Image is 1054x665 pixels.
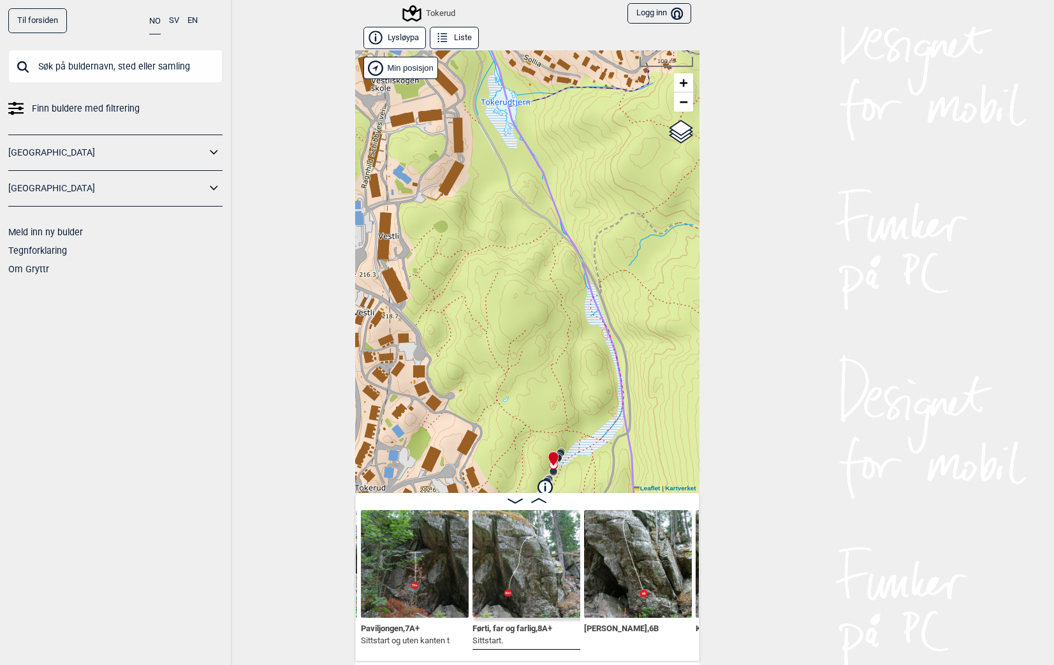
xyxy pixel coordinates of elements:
[361,621,420,633] span: Paviljongen , 7A+
[8,264,49,274] a: Om Gryttr
[8,8,67,33] a: Til forsiden
[363,57,439,79] div: Vis min posisjon
[669,118,693,146] a: Layers
[679,75,687,91] span: +
[404,6,455,21] div: Tokerud
[8,143,206,162] a: [GEOGRAPHIC_DATA]
[696,510,803,618] img: Krig
[8,227,83,237] a: Meld inn ny bulder
[363,27,426,49] button: Lysløypa
[665,485,696,492] a: Kartverket
[8,50,223,83] input: Søk på buldernavn, sted eller samling
[627,3,691,24] button: Logg inn
[169,8,179,33] button: SV
[8,179,206,198] a: [GEOGRAPHIC_DATA]
[8,245,67,256] a: Tegnforklaring
[8,99,223,118] a: Finn buldere med filtrering
[634,485,660,492] a: Leaflet
[584,510,692,618] img: Fred
[430,27,479,49] button: Liste
[472,634,552,647] p: Sittstart.
[584,621,659,633] span: [PERSON_NAME] , 6B
[640,57,693,67] div: 100 m
[149,8,161,34] button: NO
[696,621,722,633] span: Krig , 6B
[32,99,140,118] span: Finn buldere med filtrering
[662,485,664,492] span: |
[361,634,450,647] p: Sittstart og uten kanten t
[679,94,687,110] span: −
[674,92,693,112] a: Zoom out
[472,510,580,618] img: Forti far farlig 190425
[674,73,693,92] a: Zoom in
[361,510,469,618] img: Paviljongen 190425
[187,8,198,33] button: EN
[472,621,552,633] span: Førti, far og farlig , 8A+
